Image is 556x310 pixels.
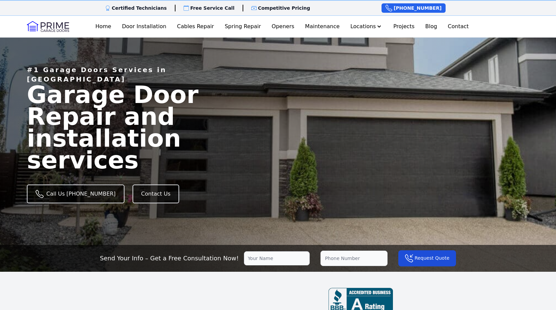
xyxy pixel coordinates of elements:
img: Logo [27,21,69,32]
p: Free Service Call [190,5,235,11]
button: Request Quote [398,250,456,266]
a: Cables Repair [174,20,217,33]
a: Spring Repair [222,20,264,33]
a: Door Installation [119,20,169,33]
a: Projects [391,20,417,33]
p: #1 Garage Doors Services in [GEOGRAPHIC_DATA] [27,65,220,84]
a: Call Us [PHONE_NUMBER] [27,185,124,203]
input: Phone Number [320,251,388,266]
input: Your Name [244,251,310,265]
a: Home [93,20,114,33]
button: Locations [348,20,385,33]
a: Maintenance [302,20,342,33]
a: Contact [445,20,471,33]
a: Openers [269,20,297,33]
a: Contact Us [133,185,179,203]
p: Competitive Pricing [258,5,310,11]
a: [PHONE_NUMBER] [382,3,446,13]
p: Certified Technicians [112,5,167,11]
p: Send Your Info – Get a Free Consultation Now! [100,254,239,263]
span: Garage Door Repair and installation services [27,81,198,174]
a: Blog [422,20,440,33]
